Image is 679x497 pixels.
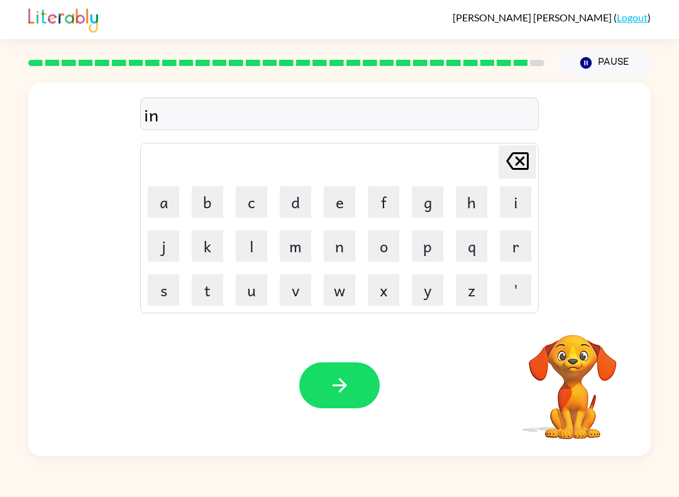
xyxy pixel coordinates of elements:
button: d [280,186,311,218]
button: ' [500,274,531,306]
button: c [236,186,267,218]
div: in [144,101,535,128]
button: j [148,230,179,262]
button: r [500,230,531,262]
button: z [456,274,487,306]
button: l [236,230,267,262]
img: Literably [28,5,98,33]
video: Your browser must support playing .mp4 files to use Literably. Please try using another browser. [510,315,636,441]
button: f [368,186,399,218]
button: b [192,186,223,218]
button: i [500,186,531,218]
button: k [192,230,223,262]
div: ( ) [453,11,651,23]
button: e [324,186,355,218]
button: o [368,230,399,262]
a: Logout [617,11,648,23]
button: m [280,230,311,262]
button: q [456,230,487,262]
button: h [456,186,487,218]
button: v [280,274,311,306]
button: p [412,230,443,262]
span: [PERSON_NAME] [PERSON_NAME] [453,11,614,23]
button: w [324,274,355,306]
button: a [148,186,179,218]
button: n [324,230,355,262]
button: y [412,274,443,306]
button: x [368,274,399,306]
button: t [192,274,223,306]
button: Pause [560,48,651,77]
button: u [236,274,267,306]
button: s [148,274,179,306]
button: g [412,186,443,218]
